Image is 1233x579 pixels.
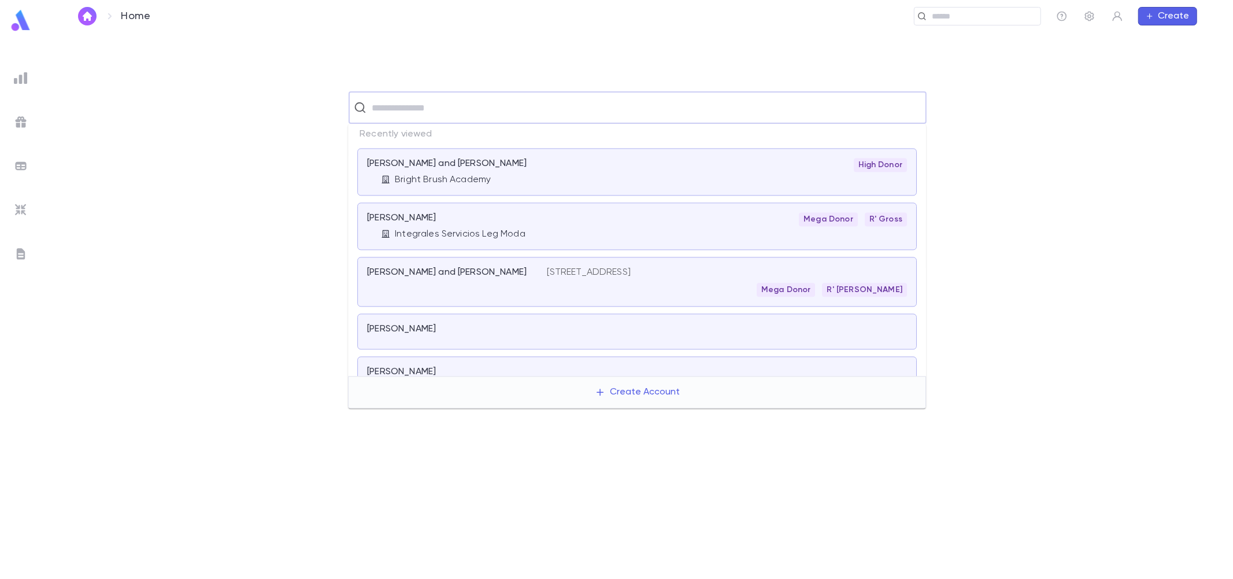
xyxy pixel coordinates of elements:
img: imports_grey.530a8a0e642e233f2baf0ef88e8c9fcb.svg [14,203,28,217]
span: Mega Donor [799,215,858,224]
p: [PERSON_NAME] and [PERSON_NAME] [367,158,527,169]
img: letters_grey.7941b92b52307dd3b8a917253454ce1c.svg [14,247,28,261]
button: Create Account [586,382,689,404]
p: Home [121,10,151,23]
span: R' [PERSON_NAME] [823,285,908,294]
img: reports_grey.c525e4749d1bce6a11f5fe2a8de1b229.svg [14,71,28,85]
span: R' Gross [865,215,907,224]
img: home_white.a664292cf8c1dea59945f0da9f25487c.svg [80,12,94,21]
p: [PERSON_NAME] [367,366,436,378]
p: Integrales Servicios Leg Moda [395,228,525,240]
img: campaigns_grey.99e729a5f7ee94e3726e6486bddda8f1.svg [14,115,28,129]
p: Recently viewed [348,124,926,145]
img: logo [9,9,32,32]
p: [PERSON_NAME] and [PERSON_NAME] [367,267,527,278]
p: [PERSON_NAME] [367,212,436,224]
span: Mega Donor [757,285,816,294]
span: High Donor [854,160,908,169]
p: Bright Brush Academy [395,174,491,186]
p: [PERSON_NAME] [367,323,436,335]
img: batches_grey.339ca447c9d9533ef1741baa751efc33.svg [14,159,28,173]
p: [STREET_ADDRESS] [547,267,631,278]
button: Create [1138,7,1197,25]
